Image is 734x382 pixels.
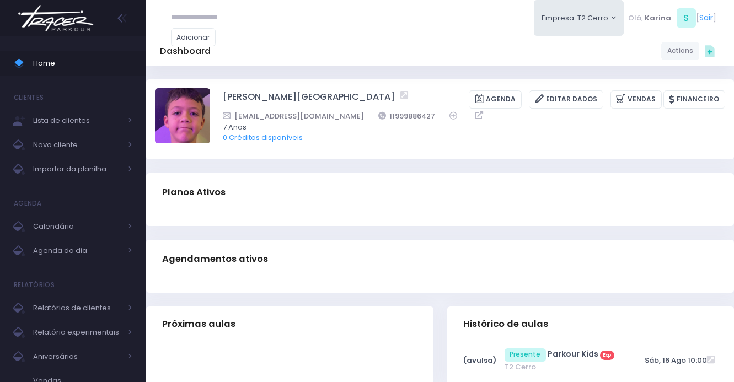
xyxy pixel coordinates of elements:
a: Financeiro [663,90,725,109]
h3: Agendamentos ativos [162,243,268,275]
img: Romeo P. Ferraz [155,88,210,143]
span: Exp [600,351,614,361]
a: [EMAIL_ADDRESS][DOMAIN_NAME] [223,110,364,122]
span: Home [33,56,132,71]
span: 7 Anos [223,122,711,133]
h4: Clientes [14,87,44,109]
span: Relatórios de clientes [33,301,121,315]
span: Calendário [33,219,121,234]
a: Adicionar [171,28,216,46]
a: 0 Créditos disponíveis [223,132,303,143]
label: Alterar foto de perfil [155,88,210,147]
h3: Planos Ativos [162,176,226,208]
h5: Dashboard [160,46,211,57]
span: Sáb, 16 Ago 10:00 [645,355,707,365]
a: [PERSON_NAME][GEOGRAPHIC_DATA] [223,90,395,109]
a: Parkour Kids [548,348,598,359]
span: Novo cliente [33,138,121,152]
span: Histórico de aulas [463,319,548,330]
a: Vendas [610,90,662,109]
span: Próximas aulas [162,319,235,330]
a: Sair [699,12,713,24]
span: Relatório experimentais [33,325,121,340]
span: S [677,8,696,28]
a: Agenda [469,90,522,109]
span: Presente [505,348,547,362]
span: Aniversários [33,349,121,364]
span: Olá, [628,13,643,24]
h4: Relatórios [14,274,55,296]
span: Importar da planilha [33,162,121,176]
span: Karina [645,13,671,24]
a: Actions [661,42,699,60]
strong: (avulsa) [463,355,496,365]
a: 11999886427 [378,110,436,122]
h4: Agenda [14,192,42,214]
div: [ ] [624,6,720,30]
div: Quick actions [699,40,720,61]
a: Editar Dados [529,90,603,109]
span: Lista de clientes [33,114,121,128]
span: Agenda do dia [33,244,121,258]
span: T2 Cerro [505,362,623,373]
